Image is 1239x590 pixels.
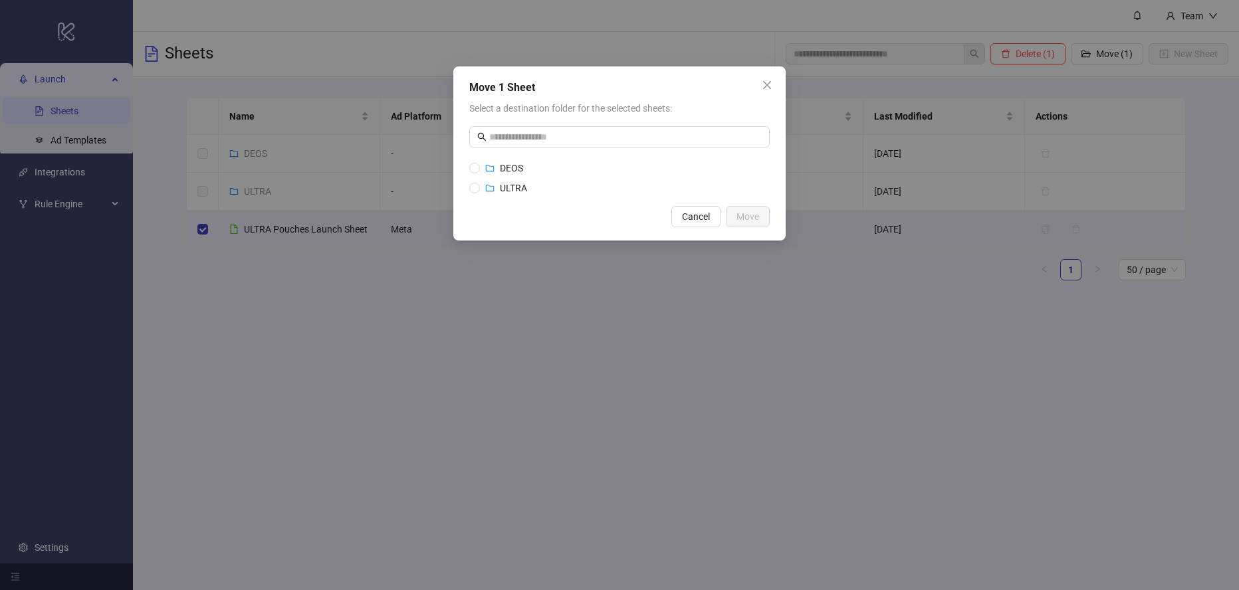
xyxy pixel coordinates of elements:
span: Cancel [682,211,710,222]
div: Move 1 Sheet [469,80,770,96]
span: Select a destination folder for the selected sheets: [469,103,672,114]
span: folder [485,163,495,173]
button: Cancel [671,206,721,227]
span: close [762,80,772,90]
span: search [477,132,487,142]
button: Close [756,74,778,96]
span: DEOS [500,163,523,173]
span: ULTRA [500,183,527,193]
span: folder [485,183,495,193]
button: Move [726,206,770,227]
